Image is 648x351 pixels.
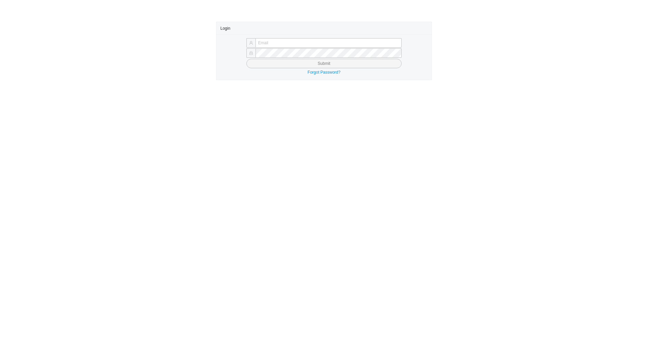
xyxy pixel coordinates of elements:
a: Forgot Password? [307,70,340,75]
span: lock [249,51,253,55]
div: Login [220,22,428,34]
button: Submit [246,59,402,68]
input: Email [255,38,402,48]
span: user [249,41,253,45]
